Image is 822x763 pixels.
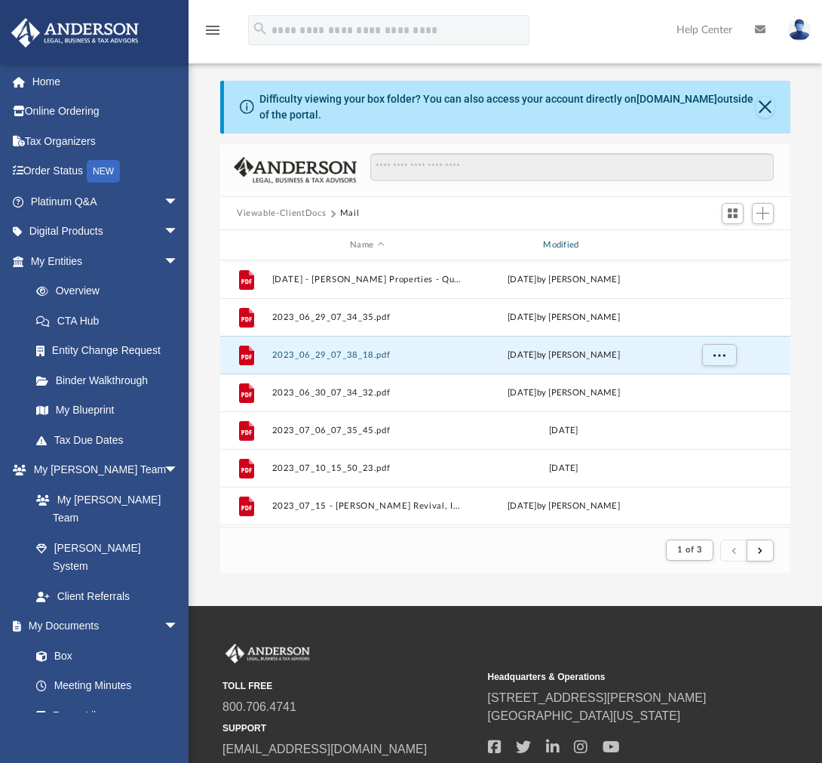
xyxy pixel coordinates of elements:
a: Tax Organizers [11,126,201,156]
div: id [227,238,265,252]
button: Close [756,97,774,118]
span: arrow_drop_down [164,455,194,486]
a: My [PERSON_NAME] Teamarrow_drop_down [11,455,194,485]
button: Mail [340,207,360,220]
div: [DATE] [468,424,658,438]
img: Anderson Advisors Platinum Portal [7,18,143,48]
button: 2023_06_30_07_34_32.pdf [272,388,462,398]
a: Order StatusNEW [11,156,201,187]
a: Overview [21,276,201,306]
div: grid [220,260,790,527]
div: [DATE] by [PERSON_NAME] [468,386,658,400]
a: [PERSON_NAME] System [21,533,194,581]
a: Platinum Q&Aarrow_drop_down [11,186,201,217]
button: 1 of 3 [666,540,713,561]
a: Home [11,66,201,97]
a: Online Ordering [11,97,201,127]
small: Headquarters & Operations [488,670,743,684]
a: menu [204,29,222,39]
div: [DATE] by [PERSON_NAME] [468,349,658,362]
a: Client Referrals [21,581,194,611]
span: 1 of 3 [677,546,702,554]
div: Modified [468,238,659,252]
div: Difficulty viewing your box folder? You can also access your account directly on outside of the p... [259,91,756,123]
span: arrow_drop_down [164,246,194,277]
div: [DATE] by [PERSON_NAME] [468,500,658,513]
a: Digital Productsarrow_drop_down [11,217,201,247]
div: [DATE] by [PERSON_NAME] [468,311,658,325]
button: 2023_06_29_07_34_35.pdf [272,312,462,322]
small: SUPPORT [222,721,477,735]
button: 2023_07_10_15_50_23.pdf [272,463,462,473]
a: Binder Walkthrough [21,365,201,395]
div: NEW [87,160,120,183]
button: 2023_07_06_07_35_45.pdf [272,426,462,435]
a: Entity Change Request [21,336,201,366]
a: My [PERSON_NAME] Team [21,485,186,533]
i: menu [204,21,222,39]
a: [DOMAIN_NAME] [636,93,717,105]
span: arrow_drop_down [164,186,194,217]
div: [DATE] by [PERSON_NAME] [468,273,658,287]
a: Forms Library [21,700,186,731]
button: 2023_06_29_07_38_18.pdf [272,350,462,360]
div: id [665,238,771,252]
i: search [252,20,268,37]
div: [DATE] [468,462,658,475]
button: 2023_07_15 - [PERSON_NAME] Revival, Inc - IRS Mail.pdf [272,501,462,511]
button: [DATE] - [PERSON_NAME] Properties - Quit Claim Deed.pdf [272,275,462,285]
button: Switch to Grid View [722,203,744,224]
img: Anderson Advisors Platinum Portal [222,644,313,663]
a: Tax Due Dates [21,425,201,455]
small: TOLL FREE [222,679,477,693]
div: Name [271,238,462,252]
button: More options [702,344,737,367]
a: [GEOGRAPHIC_DATA][US_STATE] [488,709,681,722]
span: arrow_drop_down [164,611,194,642]
a: CTA Hub [21,306,201,336]
a: Box [21,641,186,671]
a: [STREET_ADDRESS][PERSON_NAME] [488,691,707,704]
a: My Entitiesarrow_drop_down [11,246,201,276]
a: Meeting Minutes [21,671,194,701]
a: [EMAIL_ADDRESS][DOMAIN_NAME] [222,743,427,755]
a: 800.706.4741 [222,700,296,713]
a: My Blueprint [21,395,194,426]
button: Viewable-ClientDocs [237,207,326,220]
a: My Documentsarrow_drop_down [11,611,194,641]
input: Search files and folders [370,153,774,182]
button: Add [752,203,774,224]
img: User Pic [788,19,811,41]
span: arrow_drop_down [164,217,194,248]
